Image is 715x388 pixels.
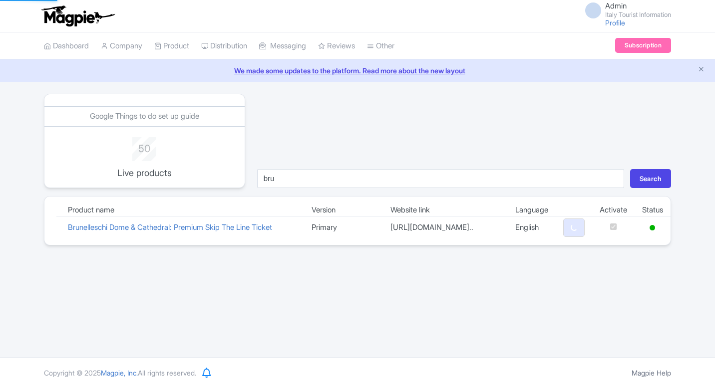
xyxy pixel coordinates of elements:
[698,64,705,76] button: Close announcement
[44,32,89,60] a: Dashboard
[39,5,116,27] img: logo-ab69f6fb50320c5b225c76a69d11143b.png
[367,32,394,60] a: Other
[103,166,185,180] p: Live products
[103,137,185,156] div: 50
[592,204,635,216] td: Activate
[257,169,624,188] input: Search...
[154,32,189,60] a: Product
[605,11,671,18] small: Italy Tourist Information
[60,204,304,216] td: Product name
[6,65,709,76] a: We made some updates to the platform. Read more about the new layout
[605,18,625,27] a: Profile
[68,222,272,232] a: Brunelleschi Dome & Cathedral: Premium Skip The Line Ticket
[90,111,199,121] a: Google Things to do set up guide
[101,32,142,60] a: Company
[383,204,508,216] td: Website link
[605,1,627,10] span: Admin
[579,2,671,18] a: Admin Italy Tourist Information
[101,369,138,377] span: Magpie, Inc.
[318,32,355,60] a: Reviews
[632,369,671,377] a: Magpie Help
[259,32,306,60] a: Messaging
[635,204,671,216] td: Status
[508,204,556,216] td: Language
[615,38,671,53] a: Subscription
[38,368,202,378] div: Copyright © 2025 All rights reserved.
[304,216,383,239] td: Primary
[304,204,383,216] td: Version
[630,169,671,188] button: Search
[201,32,247,60] a: Distribution
[508,216,556,239] td: English
[383,216,508,239] td: [URL][DOMAIN_NAME]..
